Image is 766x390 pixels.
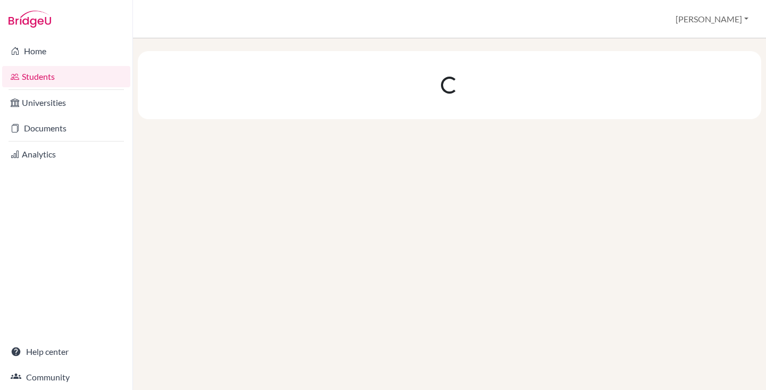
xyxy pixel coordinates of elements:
button: [PERSON_NAME] [671,9,753,29]
img: Bridge-U [9,11,51,28]
a: Documents [2,118,130,139]
a: Community [2,367,130,388]
a: Help center [2,341,130,362]
a: Home [2,40,130,62]
a: Analytics [2,144,130,165]
a: Universities [2,92,130,113]
a: Students [2,66,130,87]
